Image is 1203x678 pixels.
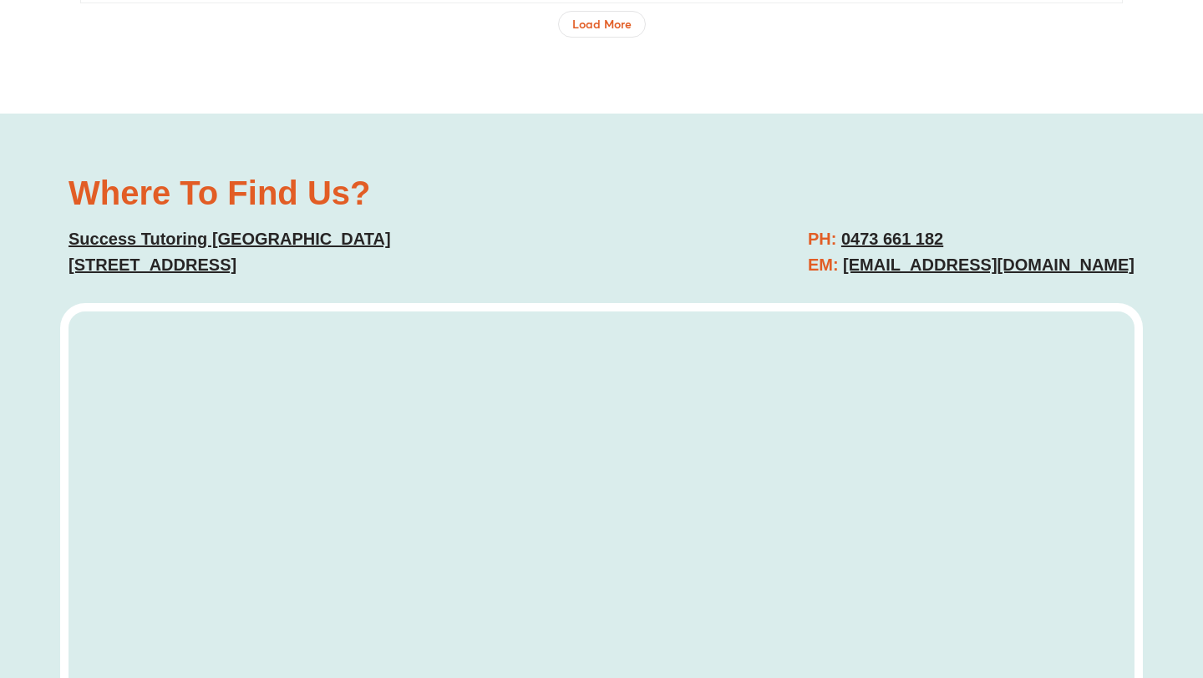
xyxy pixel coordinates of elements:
[69,176,585,210] h2: Where To Find Us?
[843,256,1134,274] a: [EMAIL_ADDRESS][DOMAIN_NAME]
[916,489,1203,678] iframe: Chat Widget
[808,256,839,274] span: EM:
[841,230,943,248] a: 0473 661 182
[808,230,836,248] span: PH:
[69,230,391,274] a: Success Tutoring [GEOGRAPHIC_DATA][STREET_ADDRESS]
